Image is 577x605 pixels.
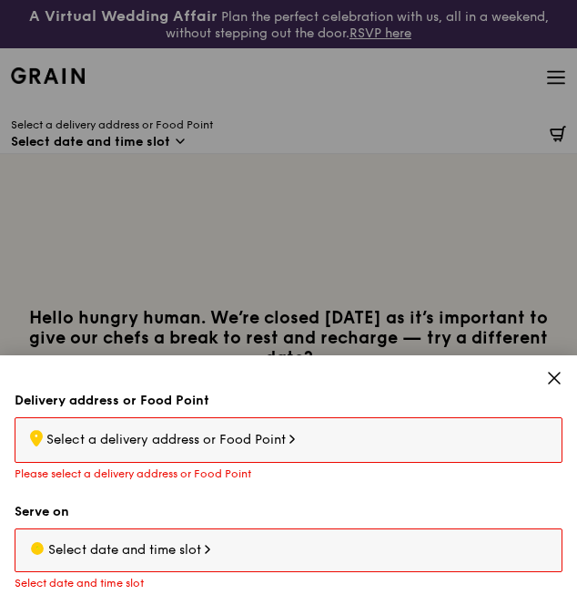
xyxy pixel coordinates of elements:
div: Please select a delivery address or Food Point [15,467,562,481]
div: Serve on [15,503,562,521]
div: Select date and time slot [15,576,562,590]
span: Select a delivery address or Food Point [46,432,286,447]
span: Select date and time slot [48,542,201,558]
div: Delivery address or Food Point [15,392,562,410]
